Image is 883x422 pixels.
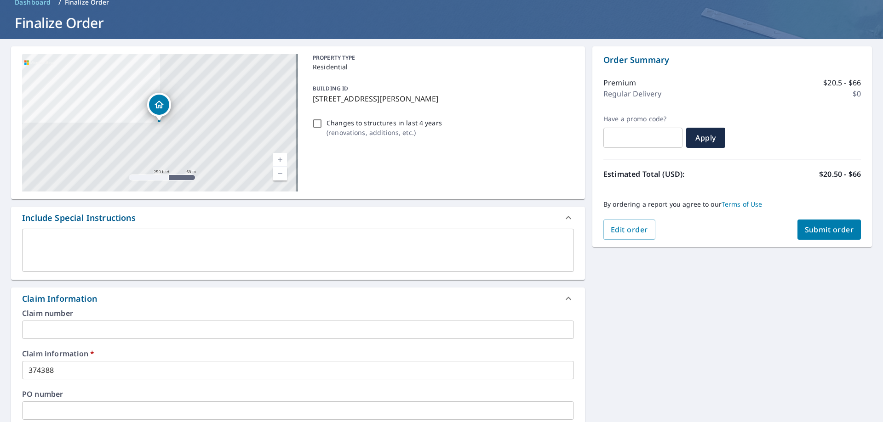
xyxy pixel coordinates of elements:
[313,62,570,72] p: Residential
[22,309,574,317] label: Claim number
[327,118,442,128] p: Changes to structures in last 4 years
[22,212,136,224] div: Include Special Instructions
[686,128,725,148] button: Apply
[313,93,570,104] p: [STREET_ADDRESS][PERSON_NAME]
[603,54,861,66] p: Order Summary
[722,200,763,208] a: Terms of Use
[603,77,636,88] p: Premium
[273,167,287,180] a: Current Level 17, Zoom Out
[603,115,682,123] label: Have a promo code?
[797,219,861,240] button: Submit order
[273,153,287,167] a: Current Level 17, Zoom In
[611,225,648,235] span: Edit order
[313,54,570,62] p: PROPERTY TYPE
[11,207,585,229] div: Include Special Instructions
[694,133,718,143] span: Apply
[823,77,861,88] p: $20.5 - $66
[147,93,171,121] div: Dropped pin, building 1, Residential property, 1738 Ellis Blvd NW Cedar Rapids, IA 52405
[22,293,97,305] div: Claim Information
[603,219,655,240] button: Edit order
[313,84,348,92] p: BUILDING ID
[805,225,854,235] span: Submit order
[22,390,574,398] label: PO number
[327,128,442,137] p: ( renovations, additions, etc. )
[22,350,574,357] label: Claim information
[819,169,861,180] p: $20.50 - $66
[853,88,861,99] p: $0
[603,200,861,208] p: By ordering a report you agree to our
[11,287,585,309] div: Claim Information
[603,169,732,180] p: Estimated Total (USD):
[603,88,661,99] p: Regular Delivery
[11,13,872,32] h1: Finalize Order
